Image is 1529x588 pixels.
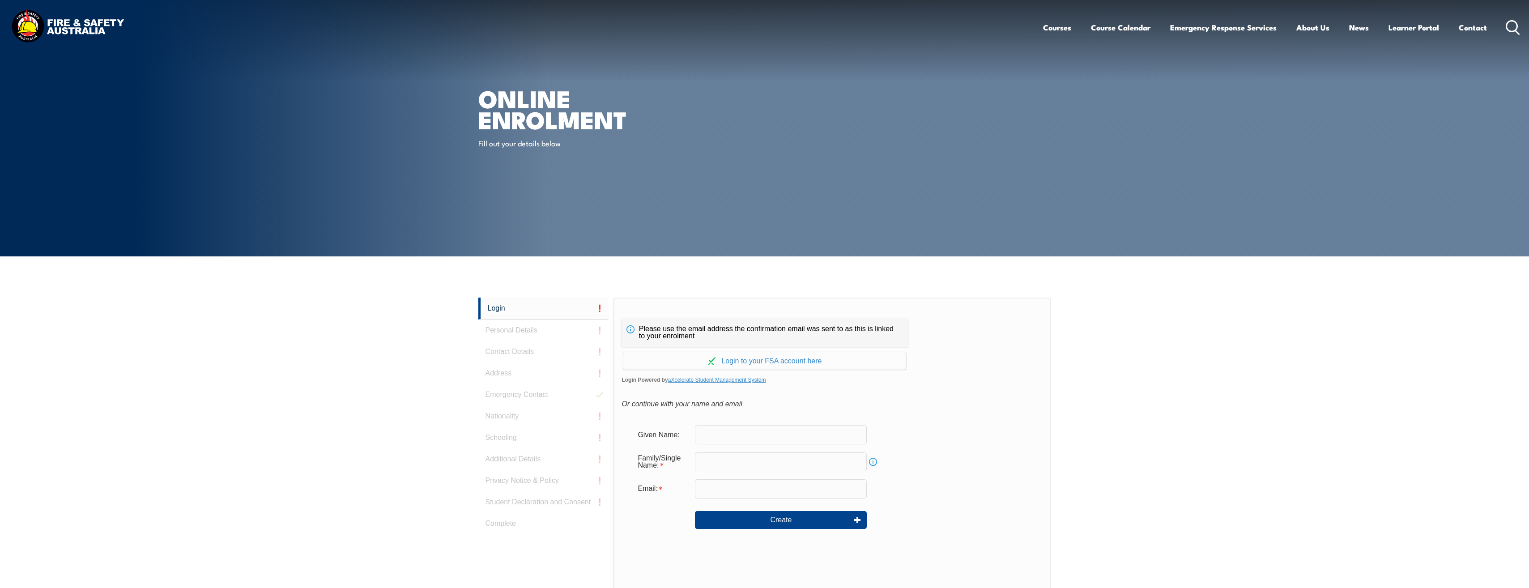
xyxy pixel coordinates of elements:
span: Login Powered by [622,373,1043,387]
a: aXcelerate Student Management System [668,377,766,383]
div: Please use the email address the confirmation email was sent to as this is linked to your enrolment [622,318,908,347]
a: News [1349,16,1369,39]
p: Fill out your details below [478,138,642,148]
a: Courses [1043,16,1071,39]
a: Info [867,456,879,468]
a: Course Calendar [1091,16,1150,39]
img: Log in withaxcelerate [708,357,716,365]
a: Learner Portal [1388,16,1439,39]
div: Family/Single Name is required. [630,450,695,474]
a: Login [478,298,609,320]
a: About Us [1296,16,1329,39]
div: Email is required. [630,480,695,497]
button: Create [695,511,867,529]
a: Emergency Response Services [1170,16,1277,39]
h1: Online Enrolment [478,88,699,129]
div: Or continue with your name and email [622,397,1043,411]
a: Contact [1459,16,1487,39]
div: Given Name: [630,426,695,443]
